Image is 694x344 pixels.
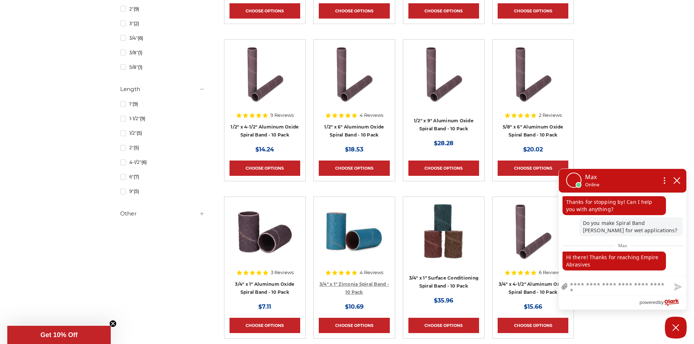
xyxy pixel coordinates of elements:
[7,326,111,344] div: Get 10% OffClose teaser
[134,21,139,26] span: (2)
[134,189,139,194] span: (5)
[138,64,142,70] span: (1)
[524,303,542,310] span: $15.66
[258,303,271,310] span: $7.11
[319,318,389,333] a: Choose Options
[665,317,687,339] button: Close Chatbox
[504,45,562,103] img: 5/8" x 6" Spiral Bands Aluminum Oxide
[658,174,671,187] button: Open chat options menu
[585,181,599,188] p: Online
[498,318,568,333] a: Choose Options
[138,50,142,55] span: (1)
[231,124,299,138] a: 1/2" x 4-1/2" Aluminum Oxide Spiral Band - 10 Pack
[324,124,384,138] a: 1/2" x 6" Aluminum Oxide Spiral Band - 10 Pack
[434,297,453,304] span: $35.96
[120,32,205,44] a: 3/4"
[230,161,300,176] a: Choose Options
[120,61,205,74] a: 5/8"
[615,241,631,250] span: Max
[539,113,562,118] span: 2 Reviews
[236,202,294,260] img: 3/4" x 1" Spiral Bands AOX
[120,170,205,183] a: 6"
[409,275,479,289] a: 3/4" x 1" Surface Conditioning Spiral Band - 10 Pack
[120,85,205,94] h5: Length
[414,118,474,132] a: 1/2" x 9" Aluminum Oxide Spiral Band - 10 Pack
[133,101,138,107] span: (9)
[539,270,562,275] span: 6 Reviews
[408,202,479,273] a: 3/4" x 1" Scotch Brite Spiral Band
[562,252,666,270] p: Hi there! Thanks for reaching Empire Abrasives
[120,3,205,15] a: 2"
[319,281,389,295] a: 3/4" x 1" Zirconia Spiral Band - 10 Pack
[138,35,143,41] span: (6)
[271,270,294,275] span: 3 Reviews
[668,279,686,296] button: Send message
[498,3,568,19] a: Choose Options
[434,140,454,147] span: $28.28
[141,159,147,165] span: (6)
[639,296,686,309] a: Powered by Olark
[230,3,300,19] a: Choose Options
[236,45,294,103] img: 1/2" x 4-1/2" Spiral Bands Aluminum Oxide
[408,318,479,333] a: Choose Options
[230,318,300,333] a: Choose Options
[585,173,599,181] p: Max
[559,278,571,296] a: file upload
[40,331,78,339] span: Get 10% Off
[109,320,117,327] button: Close teaser
[345,303,364,310] span: $10.69
[415,45,473,103] img: 1/2" x 9" Spiral Bands Aluminum Oxide
[319,3,389,19] a: Choose Options
[319,45,389,115] a: 1/2" x 6" Spiral Bands Aluminum Oxide
[120,141,205,154] a: 2"
[230,202,300,273] a: 3/4" x 1" Spiral Bands AOX
[120,98,205,110] a: 1"
[230,45,300,115] a: 1/2" x 4-1/2" Spiral Bands Aluminum Oxide
[134,174,139,179] span: (7)
[134,6,139,12] span: (9)
[408,3,479,19] a: Choose Options
[325,202,383,260] img: 3/4" x 1" Zirc Spiral Bands
[120,112,205,125] a: 1-1/2"
[503,124,564,138] a: 5/8" x 6" Aluminum Oxide Spiral Band - 10 Pack
[498,202,568,273] a: 3/4" x 4-1/2" Spiral Bands Aluminum Oxide
[120,156,205,169] a: 4-1/2"
[325,45,383,103] img: 1/2" x 6" Spiral Bands Aluminum Oxide
[140,116,145,121] span: (9)
[120,17,205,30] a: 3"
[559,193,686,276] div: chat
[498,45,568,115] a: 5/8" x 6" Spiral Bands Aluminum Oxide
[319,161,389,176] a: Choose Options
[498,161,568,176] a: Choose Options
[235,281,294,295] a: 3/4" x 1" Aluminum Oxide Spiral Band - 10 Pack
[499,281,568,295] a: 3/4" x 4-1/2" Aluminum Oxide Spiral Band - 10 Pack
[255,146,274,153] span: $14.24
[415,202,473,260] img: 3/4" x 1" Scotch Brite Spiral Band
[408,161,479,176] a: Choose Options
[134,145,139,150] span: (5)
[120,209,205,218] h5: Other
[408,45,479,115] a: 1/2" x 9" Spiral Bands Aluminum Oxide
[319,202,389,273] a: 3/4" x 1" Zirc Spiral Bands
[360,113,383,118] span: 4 Reviews
[659,298,664,307] span: by
[137,130,142,136] span: (5)
[120,46,205,59] a: 3/8"
[120,185,205,198] a: 9"
[360,270,383,275] span: 4 Reviews
[523,146,543,153] span: $20.02
[639,298,658,307] span: powered
[579,217,683,236] p: Do you make Spiral Band [PERSON_NAME] for wet applications?
[562,196,666,215] p: Thanks for stopping by! Can I help you with anything?
[671,175,683,186] button: close chatbox
[504,202,562,260] img: 3/4" x 4-1/2" Spiral Bands Aluminum Oxide
[345,146,363,153] span: $18.53
[558,169,687,310] div: olark chatbox
[120,127,205,139] a: 1/2"
[270,113,294,118] span: 9 Reviews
